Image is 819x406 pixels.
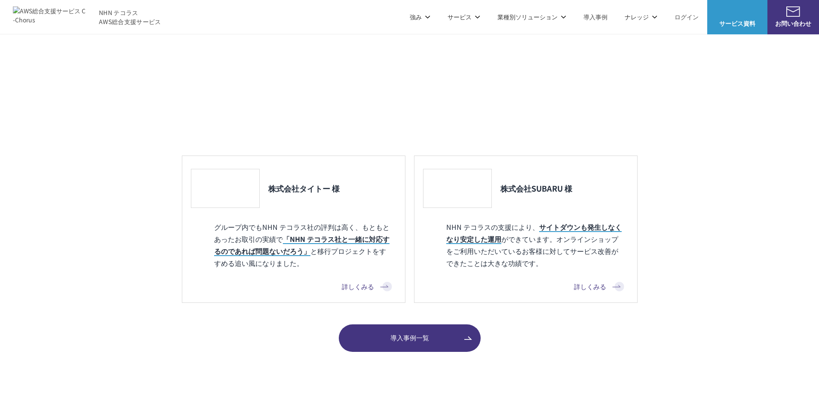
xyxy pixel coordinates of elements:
[730,6,744,17] img: AWS総合支援サービス C-Chorus サービス資料
[675,12,699,21] a: ログイン
[176,54,245,89] img: 住友生命保険相互
[625,12,657,21] p: ナレッジ
[500,183,572,193] h3: 株式会社SUBARU 様
[408,54,477,89] img: ヤマサ醤油
[374,97,442,131] img: クリーク・アンド・リバー
[423,221,624,269] p: NHN テコラスの支援により、 ができています。オンラインショップをご利用いただいているお客様に対してサービス改善ができたことは大きな功績です。
[446,222,622,244] em: サイトダウンも発生しなくなり安定した運用
[606,97,675,131] img: 慶應義塾
[718,54,786,89] img: まぐまぐ
[707,19,767,28] span: サービス資料
[342,282,392,292] a: 詳しくみる
[13,6,161,27] a: AWS総合支援サービス C-Chorus NHN テコラスAWS総合支援サービス
[296,97,365,131] img: 世界貿易センタービルディング
[339,333,481,343] span: 導入事例一覧
[99,8,161,26] span: NHN テコラス AWS総合支援サービス
[219,97,288,131] img: エイチーム
[683,97,752,131] img: 早稲田大学
[563,54,632,89] img: クリスピー・クリーム・ドーナツ
[497,12,566,21] p: 業種別ソリューション
[253,54,322,89] img: フジモトHD
[767,19,819,28] span: お問い合わせ
[268,183,340,193] h3: 株式会社タイトー 様
[141,97,210,131] img: ファンコミュニケーションズ
[448,12,480,21] p: サービス
[451,97,520,131] img: 国境なき医師団
[410,12,430,21] p: 強み
[64,97,133,131] img: スペースシャワー
[196,174,255,203] img: 株式会社タイトー
[583,12,607,21] a: 導入事例
[786,6,800,17] img: お問い合わせ
[98,54,167,89] img: ミズノ
[13,6,86,27] img: AWS総合支援サービス C-Chorus
[339,324,481,352] a: 導入事例一覧
[485,54,554,89] img: 東京書籍
[574,282,624,292] a: 詳しくみる
[428,174,487,203] img: 株式会社SUBARU
[331,54,399,89] img: エアトリ
[21,54,90,89] img: 三菱地所
[214,234,390,256] em: 「NHN テコラス社と一緒に対応するのであれば問題ないだろう」
[640,54,709,88] img: 共同通信デジタル
[191,221,392,269] p: グループ内でもNHN テコラス社の評判は高く、もともとあったお取引の実績で と移行プロジェクトをすすめる追い風になりました。
[528,97,597,131] img: 日本財団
